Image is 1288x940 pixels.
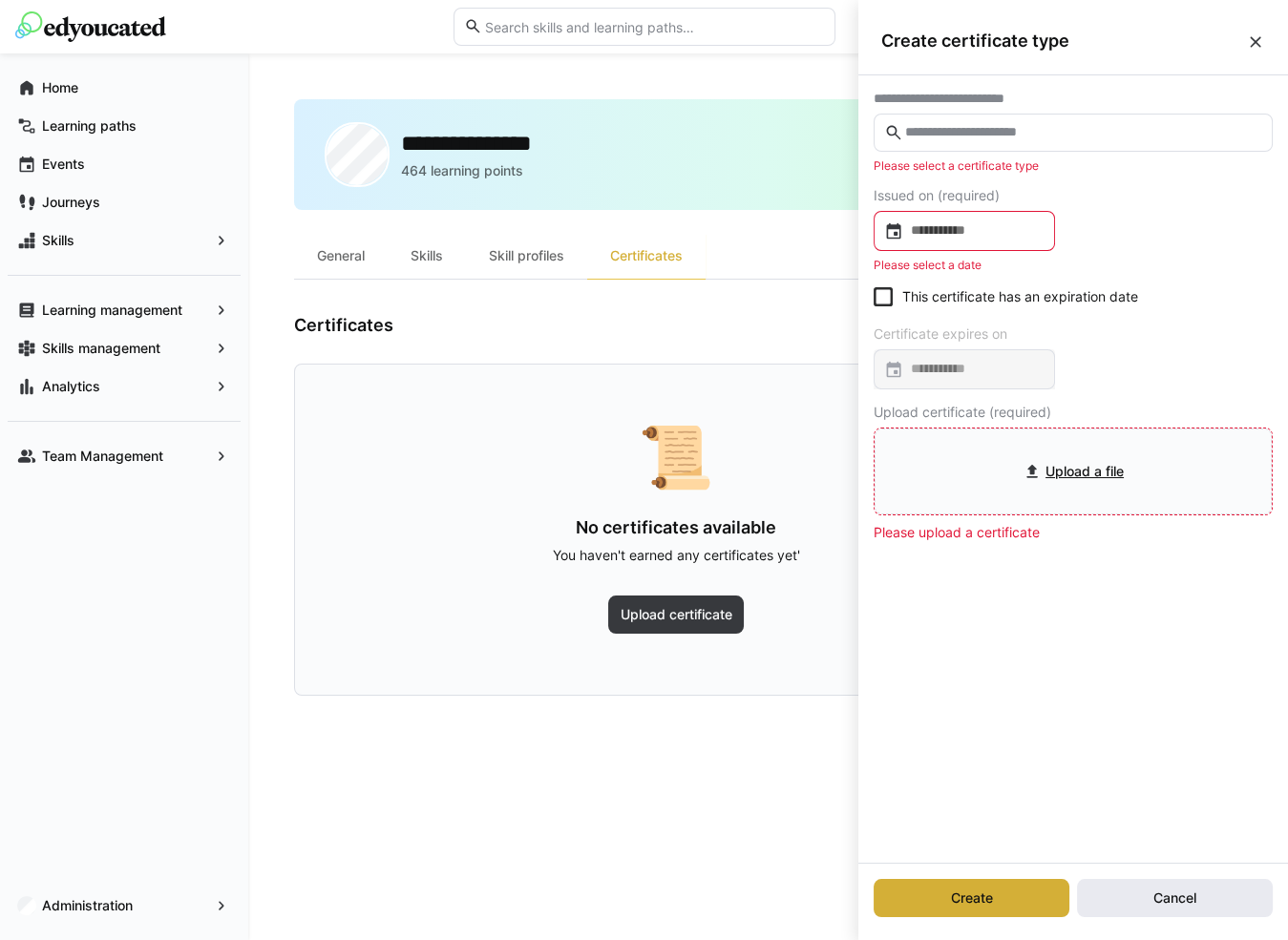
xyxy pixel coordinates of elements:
[874,326,1007,342] span: Certificate expires on
[401,161,523,180] p: 464 learning points
[356,426,996,487] div: 📜
[294,233,388,279] div: General
[948,888,996,908] span: Create
[482,18,824,35] input: Search skills and learning paths…
[1151,888,1199,908] span: Cancel
[356,546,996,565] p: You haven't earned any certificates yet'
[874,879,1069,917] button: Create
[874,258,982,272] span: Please select a date
[466,233,587,279] div: Skill profiles
[618,605,735,624] span: Upload certificate
[874,159,1039,173] span: Please select a certificate type
[294,315,393,336] h3: Certificates
[1077,879,1273,917] button: Cancel
[881,31,1246,52] span: Create certificate type
[608,595,745,634] button: Upload certificate
[874,523,1273,542] p: Please upload a certificate
[874,188,1000,203] span: Issued on (required)
[874,287,1138,306] eds-checkbox: This certificate has an expiration date
[388,233,466,279] div: Skills
[874,405,1051,420] span: Upload certificate (required)
[587,233,706,279] div: Certificates
[356,517,996,538] h3: No certificates available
